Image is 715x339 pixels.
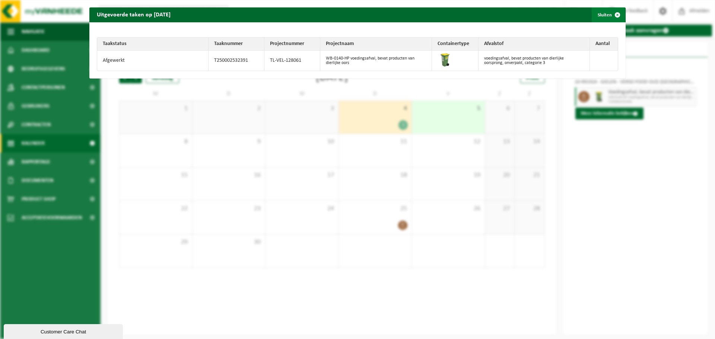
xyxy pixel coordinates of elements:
[590,38,618,51] th: Aantal
[438,52,452,67] img: WB-0140-HPE-GN-50
[4,323,124,339] iframe: chat widget
[97,51,209,71] td: Afgewerkt
[479,38,590,51] th: Afvalstof
[592,7,625,22] button: Sluiten
[264,38,320,51] th: Projectnummer
[432,38,479,51] th: Containertype
[479,51,590,71] td: voedingsafval, bevat producten van dierlijke oorsprong, onverpakt, categorie 3
[209,38,264,51] th: Taaknummer
[89,7,178,22] h2: Uitgevoerde taken op [DATE]
[320,38,432,51] th: Projectnaam
[320,51,432,71] td: WB-0140-HP voedingsafval, bevat producten van dierlijke oors
[97,38,209,51] th: Taakstatus
[209,51,264,71] td: T250002532391
[264,51,320,71] td: TL-VEL-128061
